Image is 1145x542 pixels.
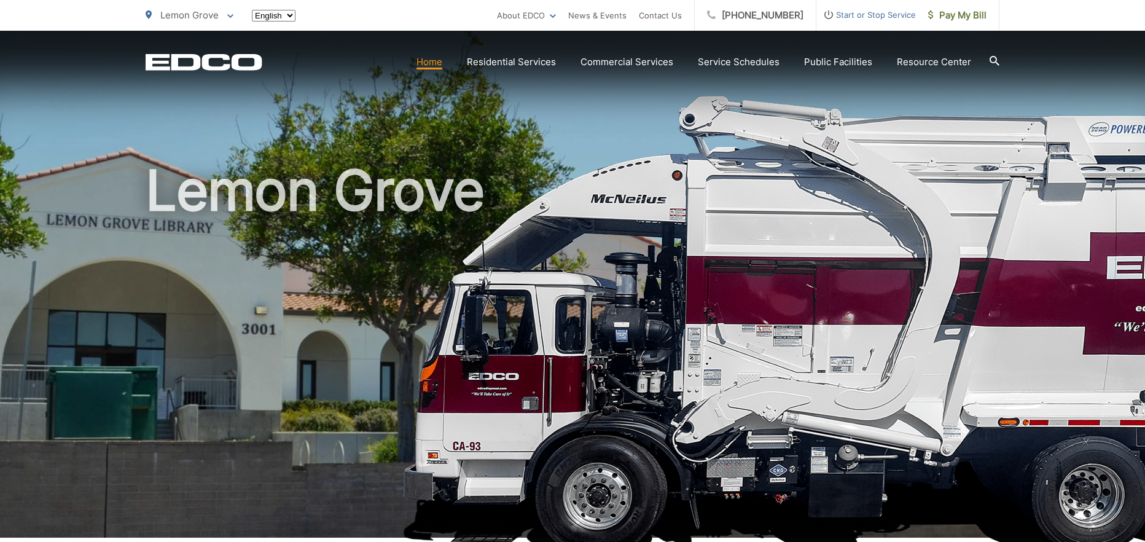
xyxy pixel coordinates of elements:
[467,55,556,69] a: Residential Services
[639,8,682,23] a: Contact Us
[252,10,295,22] select: Select a language
[160,9,219,21] span: Lemon Grove
[146,53,262,71] a: EDCD logo. Return to the homepage.
[497,8,556,23] a: About EDCO
[897,55,971,69] a: Resource Center
[698,55,780,69] a: Service Schedules
[928,8,987,23] span: Pay My Bill
[804,55,872,69] a: Public Facilities
[568,8,627,23] a: News & Events
[416,55,442,69] a: Home
[580,55,673,69] a: Commercial Services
